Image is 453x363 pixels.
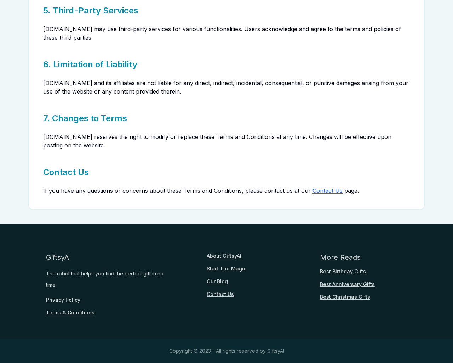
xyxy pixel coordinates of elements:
p: [DOMAIN_NAME] reserves the right to modify or replace these Terms and Conditions at any time. Cha... [43,133,410,150]
a: Best Christmas Gifts [320,294,370,301]
a: Best Anniversary Gifts [320,281,375,288]
div: GiftsyAI [46,252,71,262]
h2: 6. Limitation of Liability [43,50,410,70]
h2: Contact Us [43,158,410,178]
a: About GiftsyAI [207,252,241,259]
a: Contact Us [207,291,234,298]
p: If you have any questions or concerns about these Terms and Conditions, please contact us at our ... [43,186,410,195]
p: [DOMAIN_NAME] may use third-party services for various functionalities. Users acknowledge and agr... [43,25,410,42]
a: Start The Magic [207,265,246,272]
p: [DOMAIN_NAME] and its affiliates are not liable for any direct, indirect, incidental, consequenti... [43,79,410,96]
a: Terms & Conditions [46,309,94,316]
a: Our Blog [207,278,228,285]
a: Contact Us [312,187,343,194]
div: More Reads [320,252,361,262]
a: Best Birthday Gifts [320,268,366,275]
a: Privacy Policy [46,296,80,303]
h2: 7. Changes to Terms [43,104,410,124]
div: The robot that helps you find the perfect gift in no time. [46,268,166,291]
